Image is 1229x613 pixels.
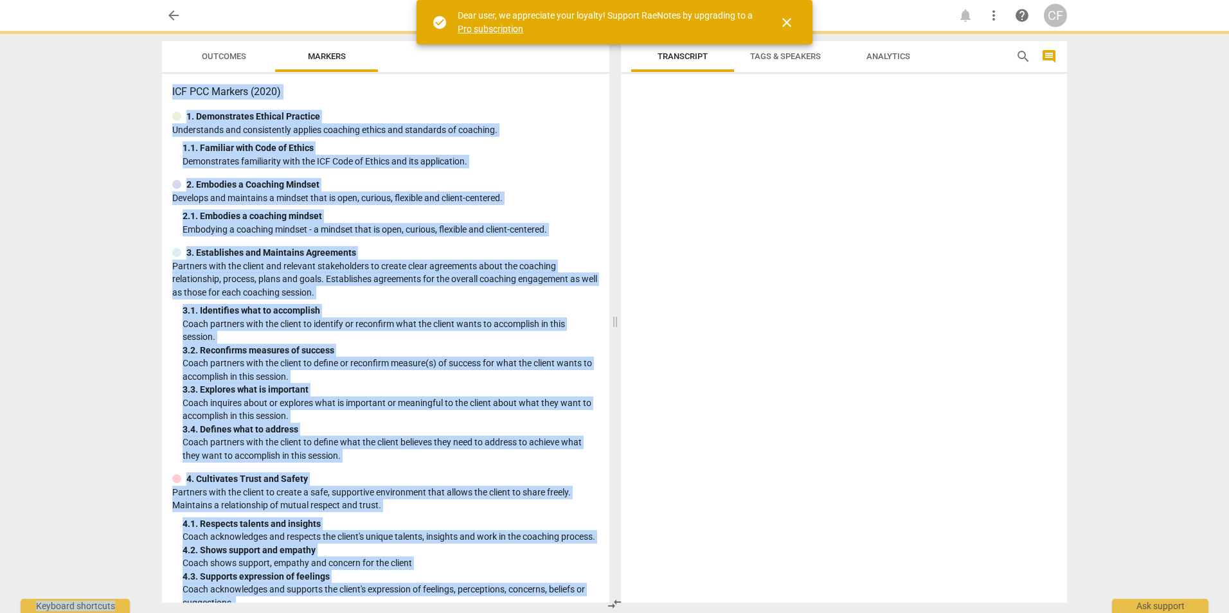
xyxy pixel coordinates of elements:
p: Coach inquires about or explores what is important or meaningful to the client about what they wa... [183,396,599,423]
p: Partners with the client and relevant stakeholders to create clear agreements about the coaching ... [172,260,599,299]
span: more_vert [986,8,1001,23]
div: Keyboard shortcuts [21,599,130,613]
p: 4. Cultivates Trust and Safety [186,472,308,486]
button: Close [771,7,802,38]
div: 2. 1. Embodies a coaching mindset [183,209,599,223]
div: 1. 1. Familiar with Code of Ethics [183,141,599,155]
div: 3. 3. Explores what is important [183,383,599,396]
p: Embodying a coaching mindset - a mindset that is open, curious, flexible and client-centered. [183,223,599,236]
button: Show/Hide comments [1039,46,1059,67]
p: Develops and maintains a mindset that is open, curious, flexible and client-centered. [172,191,599,205]
div: 3. 2. Reconfirms measures of success [183,344,599,357]
span: Tags & Speakers [750,51,821,61]
p: Understands and consistently applies coaching ethics and standards of coaching. [172,123,599,137]
span: Outcomes [202,51,246,61]
div: 4. 2. Shows support and empathy [183,544,599,557]
span: close [779,15,794,30]
p: Coach partners with the client to define or reconfirm measure(s) of success for what the client w... [183,357,599,383]
p: Coach acknowledges and respects the client's unique talents, insights and work in the coaching pr... [183,530,599,544]
div: Dear user, we appreciate your loyalty! Support RaeNotes by upgrading to a [458,9,756,35]
div: 3. 4. Defines what to address [183,423,599,436]
button: CF [1044,4,1067,27]
p: Partners with the client to create a safe, supportive environment that allows the client to share... [172,486,599,512]
p: Coach partners with the client to define what the client believes they need to address to achieve... [183,436,599,462]
p: Coach acknowledges and supports the client's expression of feelings, perceptions, concerns, belie... [183,583,599,609]
div: 4. 3. Supports expression of feelings [183,570,599,583]
span: arrow_back [166,8,181,23]
span: search [1016,49,1031,64]
p: 2. Embodies a Coaching Mindset [186,178,319,191]
span: help [1014,8,1030,23]
div: 4. 1. Respects talents and insights [183,517,599,531]
button: Search [1013,46,1034,67]
span: comment [1041,49,1057,64]
p: Coach partners with the client to identify or reconfirm what the client wants to accomplish in th... [183,317,599,344]
div: Ask support [1112,599,1208,613]
p: 3. Establishes and Maintains Agreements [186,246,356,260]
a: Help [1010,4,1034,27]
p: Coach shows support, empathy and concern for the client [183,556,599,570]
p: 1. Demonstrates Ethical Practice [186,110,320,123]
div: 3. 1. Identifies what to accomplish [183,304,599,317]
a: Pro subscription [458,24,523,34]
h3: ICF PCC Markers (2020) [172,84,599,100]
span: check_circle [432,15,447,30]
span: Markers [308,51,346,61]
span: compare_arrows [607,596,622,612]
p: Demonstrates familiarity with the ICF Code of Ethics and its application. [183,155,599,168]
span: Analytics [866,51,910,61]
span: Transcript [658,51,708,61]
